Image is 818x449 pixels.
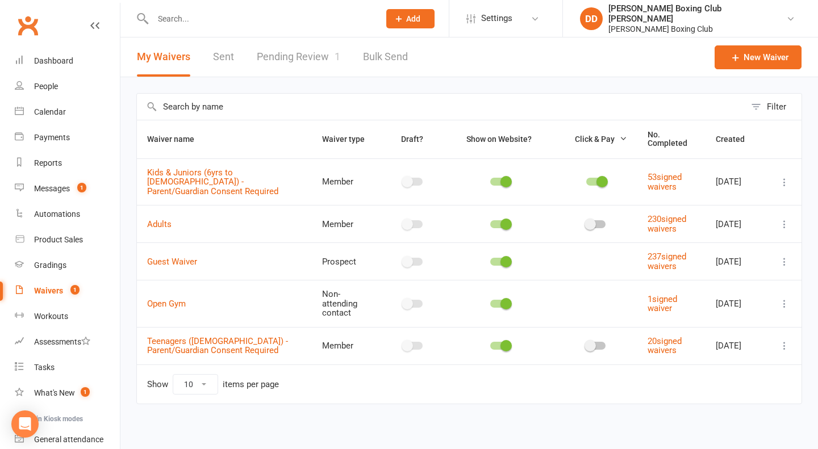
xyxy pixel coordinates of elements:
[565,132,627,146] button: Click & Pay
[34,286,63,295] div: Waivers
[575,135,615,144] span: Click & Pay
[77,183,86,192] span: 1
[15,48,120,74] a: Dashboard
[147,132,207,146] button: Waiver name
[15,253,120,278] a: Gradings
[312,280,381,327] td: Non-attending contact
[15,99,120,125] a: Calendar
[223,380,279,389] div: items per page
[34,133,70,142] div: Payments
[81,387,90,397] span: 1
[312,158,381,205] td: Member
[401,135,423,144] span: Draft?
[34,56,73,65] div: Dashboard
[34,82,58,91] div: People
[15,380,120,406] a: What's New1
[706,280,767,327] td: [DATE]
[34,261,66,270] div: Gradings
[137,94,745,120] input: Search by name
[363,37,408,77] a: Bulk Send
[147,135,207,144] span: Waiver name
[11,410,39,438] div: Open Intercom Messenger
[147,167,278,196] a: Kids & Juniors (6yrs to [DEMOGRAPHIC_DATA]) - Parent/Guardian Consent Required
[745,94,802,120] button: Filter
[147,374,279,395] div: Show
[608,24,786,34] div: [PERSON_NAME] Boxing Club
[15,278,120,304] a: Waivers 1
[715,45,802,69] a: New Waiver
[147,299,186,309] a: Open Gym
[34,158,62,167] div: Reports
[312,242,381,280] td: Prospect
[481,6,512,31] span: Settings
[648,294,677,314] a: 1signed waiver
[15,176,120,202] a: Messages 1
[648,251,686,271] a: 237signed waivers
[466,135,532,144] span: Show on Website?
[147,219,172,229] a: Adults
[767,100,786,114] div: Filter
[34,435,103,444] div: General attendance
[149,11,372,27] input: Search...
[706,327,767,364] td: [DATE]
[706,242,767,280] td: [DATE]
[312,327,381,364] td: Member
[213,37,234,77] a: Sent
[15,150,120,176] a: Reports
[34,209,80,219] div: Automations
[716,135,757,144] span: Created
[34,388,75,397] div: What's New
[34,312,68,321] div: Workouts
[608,3,786,24] div: [PERSON_NAME] Boxing Club [PERSON_NAME]
[386,9,435,28] button: Add
[335,51,340,62] span: 1
[147,257,197,267] a: Guest Waiver
[34,107,66,116] div: Calendar
[70,285,80,295] span: 1
[648,214,686,234] a: 230signed waivers
[15,74,120,99] a: People
[34,235,83,244] div: Product Sales
[706,158,767,205] td: [DATE]
[137,37,190,77] button: My Waivers
[706,205,767,242] td: [DATE]
[34,184,70,193] div: Messages
[391,132,436,146] button: Draft?
[15,329,120,355] a: Assessments
[34,337,90,346] div: Assessments
[257,37,340,77] a: Pending Review1
[14,11,42,40] a: Clubworx
[456,132,544,146] button: Show on Website?
[312,205,381,242] td: Member
[15,304,120,329] a: Workouts
[15,125,120,150] a: Payments
[147,336,288,356] a: Teenagers ([DEMOGRAPHIC_DATA]) - Parent/Guardian Consent Required
[648,336,682,356] a: 20signed waivers
[15,227,120,253] a: Product Sales
[34,363,55,372] div: Tasks
[637,120,706,158] th: No. Completed
[15,202,120,227] a: Automations
[312,120,381,158] th: Waiver type
[648,172,682,192] a: 53signed waivers
[15,355,120,380] a: Tasks
[716,132,757,146] button: Created
[406,14,420,23] span: Add
[580,7,603,30] div: DD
